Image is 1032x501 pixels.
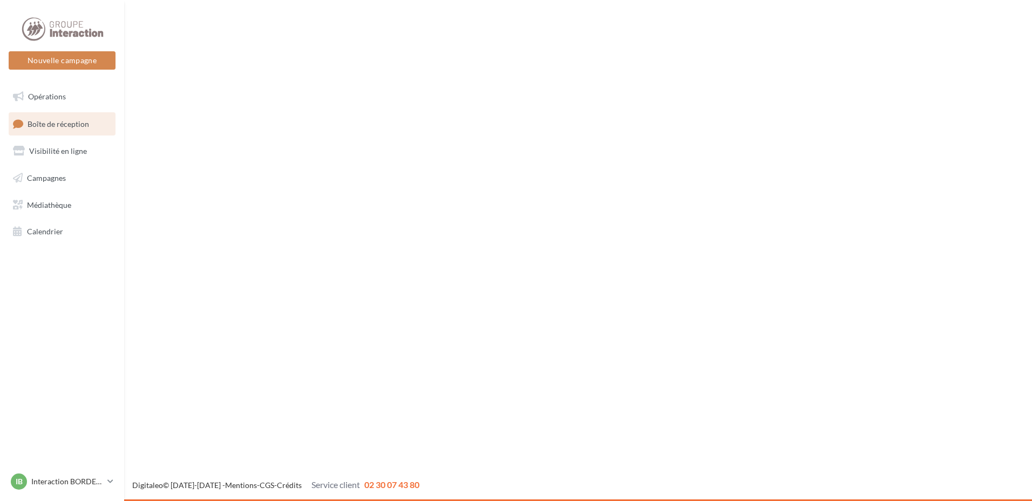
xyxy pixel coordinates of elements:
span: Campagnes [27,173,66,182]
span: IB [16,476,23,487]
a: Digitaleo [132,480,163,490]
button: Nouvelle campagne [9,51,116,70]
span: Boîte de réception [28,119,89,128]
span: Service client [311,479,360,490]
a: Médiathèque [6,194,118,216]
span: 02 30 07 43 80 [364,479,419,490]
a: Boîte de réception [6,112,118,136]
a: Campagnes [6,167,118,189]
a: Visibilité en ligne [6,140,118,163]
span: Médiathèque [27,200,71,209]
span: Visibilité en ligne [29,146,87,155]
a: Mentions [225,480,257,490]
a: IB Interaction BORDEAUX [9,471,116,492]
a: Calendrier [6,220,118,243]
a: Opérations [6,85,118,108]
a: CGS [260,480,274,490]
span: Opérations [28,92,66,101]
span: Calendrier [27,227,63,236]
p: Interaction BORDEAUX [31,476,103,487]
span: © [DATE]-[DATE] - - - [132,480,419,490]
a: Crédits [277,480,302,490]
